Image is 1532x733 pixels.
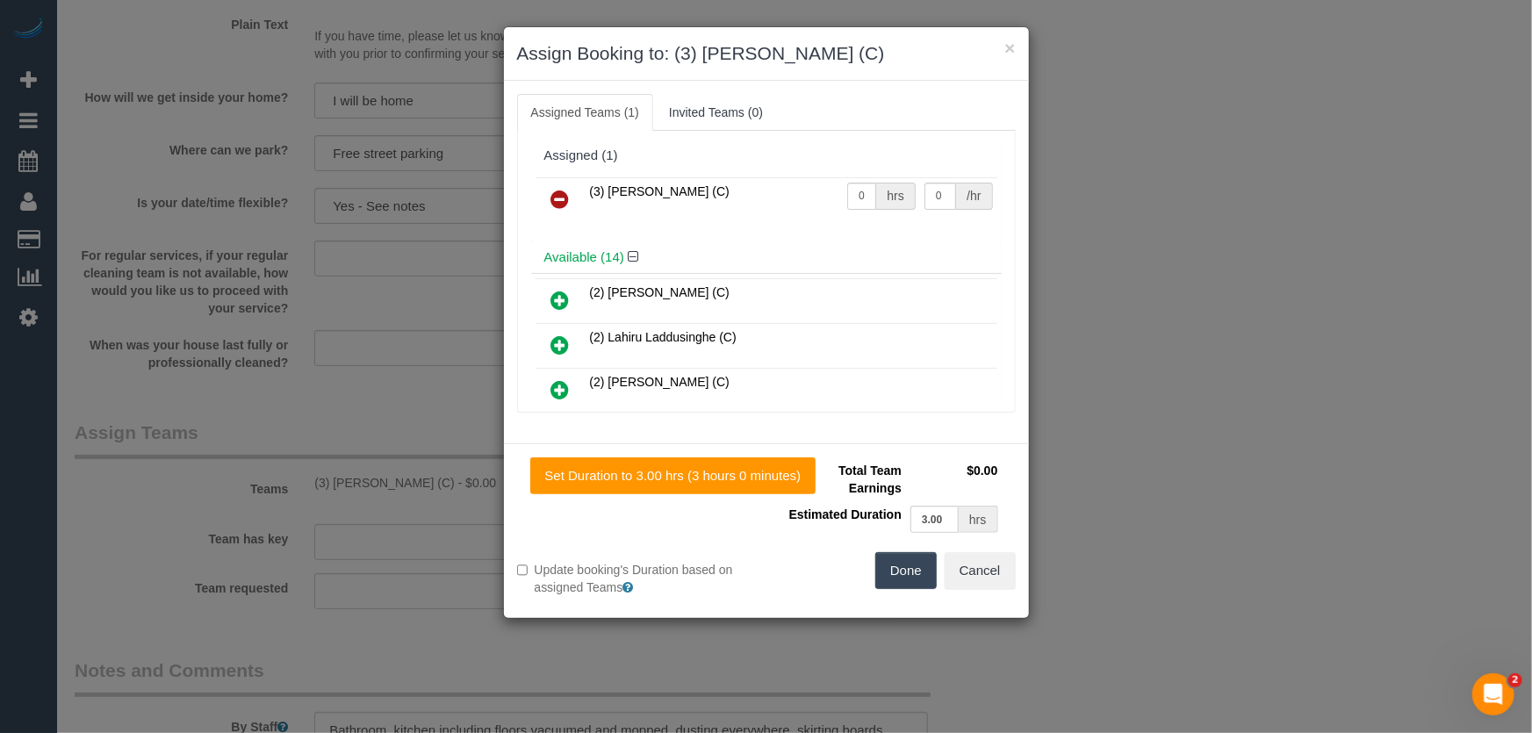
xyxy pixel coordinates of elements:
[590,330,737,344] span: (2) Lahiru Laddusinghe (C)
[789,507,902,521] span: Estimated Duration
[780,457,906,501] td: Total Team Earnings
[544,250,989,265] h4: Available (14)
[655,94,777,131] a: Invited Teams (0)
[956,183,992,210] div: /hr
[876,183,915,210] div: hrs
[1004,39,1015,57] button: ×
[517,40,1016,67] h3: Assign Booking to: (3) [PERSON_NAME] (C)
[517,564,529,576] input: Update booking's Duration based on assigned Teams
[517,561,753,596] label: Update booking's Duration based on assigned Teams
[945,552,1016,589] button: Cancel
[530,457,816,494] button: Set Duration to 3.00 hrs (3 hours 0 minutes)
[906,457,1003,501] td: $0.00
[590,184,730,198] span: (3) [PERSON_NAME] (C)
[959,506,997,533] div: hrs
[1508,673,1522,687] span: 2
[590,375,730,389] span: (2) [PERSON_NAME] (C)
[1472,673,1514,715] iframe: Intercom live chat
[544,148,989,163] div: Assigned (1)
[517,94,653,131] a: Assigned Teams (1)
[875,552,937,589] button: Done
[590,285,730,299] span: (2) [PERSON_NAME] (C)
